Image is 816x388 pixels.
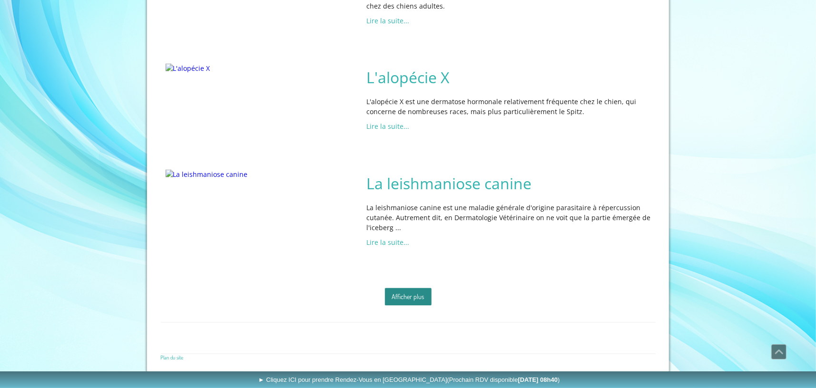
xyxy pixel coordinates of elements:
a: L'alopécie X [366,68,651,87]
span: (Prochain RDV disponible ) [447,376,560,383]
span: Défiler vers le haut [772,345,786,359]
a: La leishmaniose canine [366,175,651,194]
div: La leishmaniose canine est une maladie générale d'origine parasitaire à répercussion cutanée. Aut... [364,201,653,235]
span: ► Cliquez ICI pour prendre Rendez-Vous en [GEOGRAPHIC_DATA] [258,376,560,383]
img: La leishmaniose canine [166,170,248,180]
a: Défiler vers le haut [771,344,787,359]
a: Lire la suite... [366,122,409,131]
a: Afficher plus [385,288,432,306]
div: L'alopécie X est une dermatose hormonale relativement fréquente chez le chien, qui concerne de no... [364,95,653,119]
a: Lire la suite... [366,16,409,25]
a: Lire la suite... [366,238,409,247]
b: [DATE] 08h40 [518,376,558,383]
img: L'alopécie X [166,64,210,74]
a: Plan du site [161,354,184,361]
